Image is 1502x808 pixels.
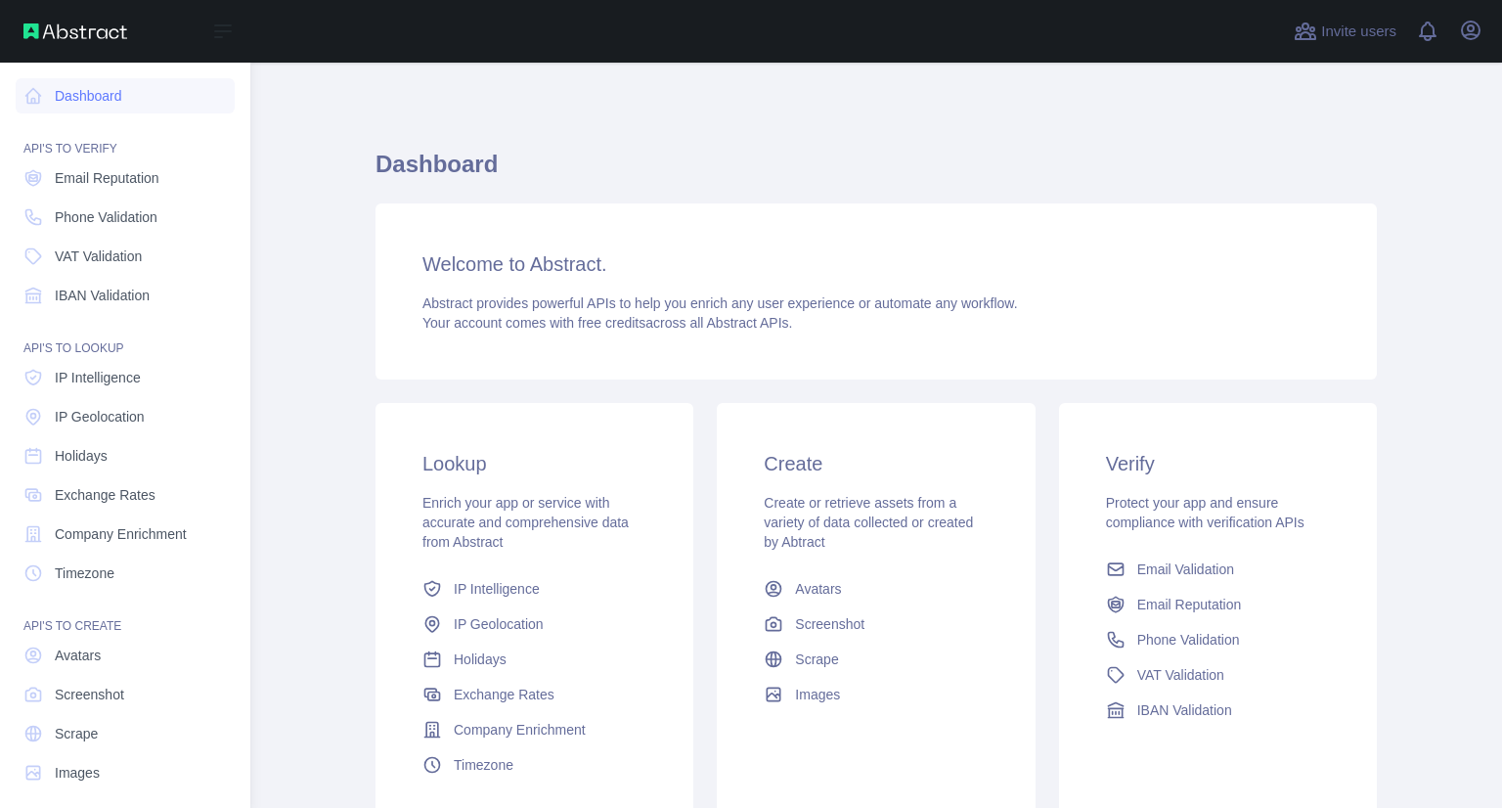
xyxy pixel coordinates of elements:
h3: Verify [1106,450,1330,477]
span: Holidays [55,446,108,466]
h3: Welcome to Abstract. [422,250,1330,278]
a: Holidays [16,438,235,473]
h3: Create [764,450,988,477]
a: IP Intelligence [16,360,235,395]
a: Scrape [756,642,995,677]
span: Enrich your app or service with accurate and comprehensive data from Abstract [422,495,629,550]
span: IBAN Validation [1137,700,1232,720]
span: Protect your app and ensure compliance with verification APIs [1106,495,1304,530]
a: IP Geolocation [16,399,235,434]
img: Abstract API [23,23,127,39]
a: VAT Validation [16,239,235,274]
span: IP Intelligence [454,579,540,599]
span: IP Geolocation [55,407,145,426]
a: Company Enrichment [16,516,235,552]
h1: Dashboard [375,149,1377,196]
a: IP Intelligence [415,571,654,606]
a: Phone Validation [16,200,235,235]
a: Phone Validation [1098,622,1338,657]
span: Images [795,685,840,704]
a: Dashboard [16,78,235,113]
a: Images [756,677,995,712]
a: Email Validation [1098,552,1338,587]
span: Email Reputation [1137,595,1242,614]
a: Timezone [16,556,235,591]
a: IBAN Validation [1098,693,1338,728]
a: Images [16,755,235,790]
span: Phone Validation [1137,630,1240,650]
span: VAT Validation [55,247,142,266]
a: Email Reputation [1098,587,1338,622]
span: Screenshot [795,614,864,634]
a: Timezone [415,747,654,783]
a: Holidays [415,642,654,677]
span: Invite users [1321,21,1396,43]
span: Email Validation [1137,560,1234,579]
a: Exchange Rates [415,677,654,712]
a: Screenshot [16,677,235,712]
span: IP Geolocation [454,614,544,634]
span: Email Reputation [55,168,159,188]
div: API'S TO LOOKUP [16,317,235,356]
span: Holidays [454,650,507,669]
span: Company Enrichment [454,720,586,740]
div: API'S TO CREATE [16,595,235,634]
span: Avatars [55,646,101,665]
a: Company Enrichment [415,712,654,747]
span: Avatars [795,579,841,599]
span: Images [55,763,100,783]
span: Company Enrichment [55,524,187,544]
a: IP Geolocation [415,606,654,642]
a: Email Reputation [16,160,235,196]
h3: Lookup [422,450,646,477]
button: Invite users [1290,16,1400,47]
span: Create or retrieve assets from a variety of data collected or created by Abtract [764,495,973,550]
span: IBAN Validation [55,286,150,305]
span: Phone Validation [55,207,157,227]
a: IBAN Validation [16,278,235,313]
a: Screenshot [756,606,995,642]
span: Scrape [55,724,98,743]
span: IP Intelligence [55,368,141,387]
div: API'S TO VERIFY [16,117,235,157]
a: VAT Validation [1098,657,1338,693]
span: Scrape [795,650,838,669]
span: VAT Validation [1137,665,1224,685]
span: Exchange Rates [454,685,554,704]
span: Exchange Rates [55,485,155,505]
span: Timezone [55,563,114,583]
a: Exchange Rates [16,477,235,513]
span: Your account comes with across all Abstract APIs. [422,315,792,331]
span: Abstract provides powerful APIs to help you enrich any user experience or automate any workflow. [422,295,1018,311]
a: Scrape [16,716,235,751]
span: free credits [578,315,645,331]
span: Timezone [454,755,513,775]
a: Avatars [16,638,235,673]
a: Avatars [756,571,995,606]
span: Screenshot [55,685,124,704]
